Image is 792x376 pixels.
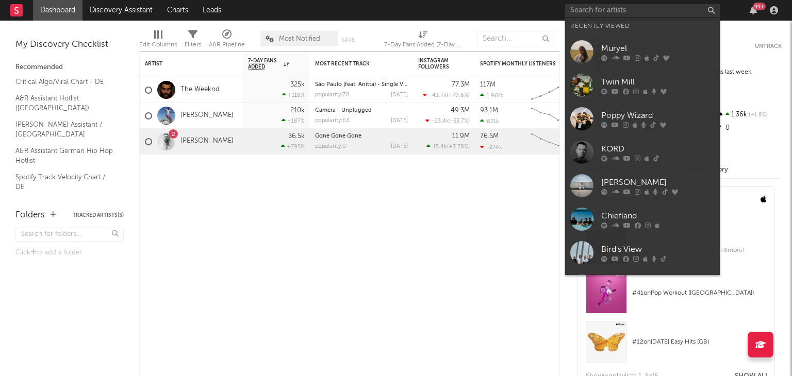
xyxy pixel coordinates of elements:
[480,133,499,140] div: 76.5M
[15,172,113,193] a: Spotify Track Velocity Chart / DE
[15,209,45,221] div: Folders
[601,109,715,122] div: Poppy Wizard
[315,108,372,113] a: Camera - Unplugged
[281,143,305,150] div: +795 %
[73,213,124,218] button: Tracked Artists(3)
[451,118,468,124] span: -33.7 %
[180,86,220,94] a: The Weeknd
[384,39,461,51] div: 7-Day Fans Added (7-Day Fans Added)
[315,61,392,67] div: Most Recent Track
[279,36,320,42] span: Most Notified
[750,6,757,14] button: 99+
[391,92,408,98] div: [DATE]
[139,39,177,51] div: Edit Columns
[526,77,573,103] svg: Chart title
[15,145,113,166] a: A&R Assistant German Hip Hop Hotlist
[209,39,245,51] div: A&R Pipeline
[288,133,305,140] div: 36.5k
[248,58,281,70] span: 7-Day Fans Added
[565,236,720,269] a: Bird's View
[180,137,234,146] a: [PERSON_NAME]
[713,108,782,122] div: 1.36k
[601,143,715,155] div: KORD
[601,243,715,255] div: Bird's View
[139,26,177,56] div: Edit Columns
[391,118,408,124] div: [DATE]
[480,107,498,114] div: 93.1M
[15,61,124,74] div: Recommended
[713,122,782,135] div: 0
[425,117,470,124] div: ( )
[180,111,234,120] a: [PERSON_NAME]
[565,69,720,102] a: Twin Mill
[526,103,573,129] svg: Chart title
[15,247,124,259] div: Click to add a folder.
[290,107,305,114] div: 210k
[601,176,715,189] div: [PERSON_NAME]
[526,129,573,155] svg: Chart title
[315,82,420,88] a: São Paulo (feat. Anitta) - Single Version
[565,35,720,69] a: Muryel
[315,118,349,124] div: popularity: 63
[15,39,124,51] div: My Discovery Checklist
[449,144,468,150] span: +3.78 %
[601,42,715,55] div: Muryel
[315,108,408,113] div: Camera - Unplugged
[341,37,355,43] button: Save
[747,112,768,118] span: +1.8 %
[565,169,720,202] a: [PERSON_NAME]
[480,144,502,150] div: -274k
[315,92,349,98] div: popularity: 70
[632,336,766,348] div: # 12 on [DATE] Easy Hits (GB)
[282,117,305,124] div: +187 %
[430,93,447,98] span: -43.7k
[451,107,470,114] div: 49.3M
[452,81,470,88] div: 77.3M
[426,143,470,150] div: ( )
[480,61,557,67] div: Spotify Monthly Listeners
[565,269,720,303] a: Tristesse
[480,118,499,125] div: 621k
[433,144,447,150] span: 15.4k
[565,135,720,169] a: KORD
[601,210,715,222] div: Chiefland
[423,92,470,98] div: ( )
[755,41,782,52] button: Untrack
[753,3,766,10] div: 99 +
[632,287,766,299] div: # 41 on Pop Workout ([GEOGRAPHIC_DATA])
[565,202,720,236] a: Chiefland
[480,81,496,88] div: 117M
[448,93,468,98] span: +79.6 %
[15,227,124,242] input: Search for folders...
[282,92,305,98] div: +118 %
[315,133,361,139] a: Gone Gone Gone
[578,321,774,370] a: #12on[DATE] Easy Hits (GB)
[15,119,113,140] a: [PERSON_NAME] Assistant / [GEOGRAPHIC_DATA]
[601,76,715,88] div: Twin Mill
[145,61,222,67] div: Artist
[565,102,720,135] a: Poppy Wizard
[480,92,503,99] div: 1.96M
[315,133,408,139] div: Gone Gone Gone
[315,82,408,88] div: São Paulo (feat. Anitta) - Single Version
[384,26,461,56] div: 7-Day Fans Added (7-Day Fans Added)
[418,58,454,70] div: Instagram Followers
[477,31,554,46] input: Search...
[209,26,245,56] div: A&R Pipeline
[185,26,201,56] div: Filters
[15,93,113,114] a: A&R Assistant Hotlist ([GEOGRAPHIC_DATA])
[432,118,449,124] span: -23.4k
[570,20,715,32] div: Recently Viewed
[185,39,201,51] div: Filters
[565,4,720,17] input: Search for artists
[290,81,305,88] div: 325k
[315,144,346,149] div: popularity: 0
[452,133,470,140] div: 11.9M
[578,272,774,321] a: #41onPop Workout ([GEOGRAPHIC_DATA])
[15,76,113,88] a: Critical Algo/Viral Chart - DE
[391,144,408,149] div: [DATE]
